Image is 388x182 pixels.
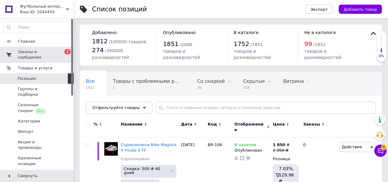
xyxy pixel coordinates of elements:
[273,148,290,153] div: 2 350 ₴
[18,118,40,124] span: Категории
[3,22,72,33] input: Поиск
[273,122,285,127] span: Цена
[18,49,57,60] span: Заказы и сообщения
[374,145,386,157] button: Чат с покупателем5
[376,54,386,58] div: 2%
[344,7,377,12] span: Добавить товар
[92,6,147,13] div: Список позиций
[310,7,328,12] span: Экспорт
[104,142,118,156] img: Сороконожки Nike Magista X Finale II TF
[92,37,108,45] span: 1812
[109,39,146,44] span: / 100000 товаров
[18,86,57,97] span: Группы и подборки
[18,139,57,150] span: Акции и промокоды
[113,85,179,90] span: 1
[234,30,259,35] span: В каталоге
[107,72,191,95] div: Товары с проблемными разновидностями
[92,48,129,60] span: / 300000 разновидностей
[305,5,332,14] button: Экспорт
[304,49,341,60] span: товаров и разновидностей
[121,122,143,127] span: Название
[124,167,167,175] span: Скидка: 500 ₴ 40 дней
[20,4,66,9] span: Футбольный интернет-магазин - Hisport
[303,122,320,127] span: Заказы
[234,40,249,48] span: 1752
[243,85,265,90] span: 158
[18,39,35,44] span: Главная
[18,102,57,113] span: Сезонные скидки
[234,49,271,60] span: товаров и разновидностей
[163,40,179,48] span: 1851
[251,42,263,47] span: / 1851
[208,142,222,147] span: BR-106
[273,142,290,148] div: ₴
[234,142,256,149] span: В наличии
[18,129,34,134] span: Импорт
[86,102,128,107] span: Опубликованные
[113,79,179,84] span: Товары с проблемными р...
[273,142,285,147] b: 1 850
[339,5,382,14] button: Добавить товар
[94,122,98,127] span: %
[18,155,57,166] span: Удаленные позиции
[234,122,265,133] span: Отображение
[273,156,298,162] div: Розница
[197,79,225,84] span: Со скидкой
[197,85,225,90] span: 38
[163,49,200,60] span: товаров и разновидностей
[156,102,376,114] input: Поиск по названию позиции, артикулу и поисковым запросам
[121,142,176,153] a: Сороконожки Nike Magista X Finale II TF
[92,105,140,110] span: Отфильтруйте товары
[86,79,94,84] span: Все
[243,79,265,84] span: Скрытые
[64,49,71,54] span: 2
[121,156,150,162] a: Сороконожки
[381,145,386,150] span: 5
[208,122,217,127] span: Код
[163,30,196,35] span: Опубликовано
[86,85,94,90] span: 1812
[342,145,362,149] span: Действия
[92,46,104,54] span: 274
[181,122,192,127] span: Дата
[18,65,52,71] span: Товары и услуги
[313,42,325,47] span: / 1851
[283,79,304,84] span: Витрина
[180,42,192,47] span: / 2086
[92,30,117,35] span: Добавлено
[304,30,336,35] span: Не в каталоге
[20,9,74,15] div: Ваш ID: 1044455
[234,148,270,153] div: Опубликован
[18,76,36,81] span: Позиции
[304,40,312,48] span: 99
